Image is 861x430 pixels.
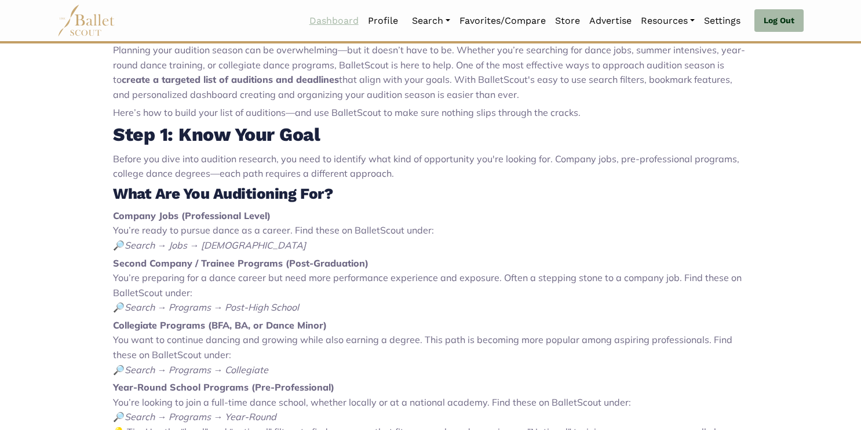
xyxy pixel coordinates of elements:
span: Planning your audition season can be overwhelming—but it doesn’t have to be. Whether you’re searc... [113,44,745,85]
span: Search → Programs → Year-Round [125,411,276,422]
span: Search → Programs → Collegiate [125,364,268,376]
span: that align with your goals. With BalletScout's easy to use search filters, bookmark features, and... [113,74,732,100]
a: Resources [636,9,699,33]
strong: Step 1: Know Your Goal [113,123,320,145]
span: Before you dive into audition research, you need to identify what kind of opportunity you're look... [113,153,739,180]
span: Here’s how to build your list of auditions—and use BalletScout to make sure nothing slips through... [113,107,581,118]
span: 🔎 [113,301,125,313]
a: Advertise [585,9,636,33]
a: Log Out [754,9,804,32]
span: You’re looking to join a full-time dance school, whether locally or at a national academy. Find t... [113,396,631,408]
a: Profile [363,9,403,33]
span: You’re ready to pursue dance as a career. Find these on BalletScout under: [113,224,434,236]
a: Store [550,9,585,33]
span: You’re preparing for a dance career but need more performance experience and exposure. Often a st... [113,272,742,298]
strong: What Are You Auditioning For? [113,185,333,202]
span: 🔎 [113,411,125,422]
span: 🔎 [113,239,125,251]
a: Search [407,9,455,33]
a: Favorites/Compare [455,9,550,33]
strong: Company Jobs (Professional Level) [113,210,271,221]
a: Settings [699,9,745,33]
span: Search → Programs → Post-High School [125,301,299,313]
span: You want to continue dancing and growing while also earning a degree. This path is becoming more ... [113,334,732,360]
span: 🔎 [113,364,125,376]
strong: Second Company / Trainee Programs (Post-Graduation) [113,257,369,269]
strong: Collegiate Programs (BFA, BA, or Dance Minor) [113,319,327,331]
strong: create a targeted list of auditions and deadlines [122,74,339,85]
span: Search → Jobs → [DEMOGRAPHIC_DATA] [125,239,306,251]
strong: Year-Round School Programs (Pre-Professional) [113,381,334,393]
a: Dashboard [305,9,363,33]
